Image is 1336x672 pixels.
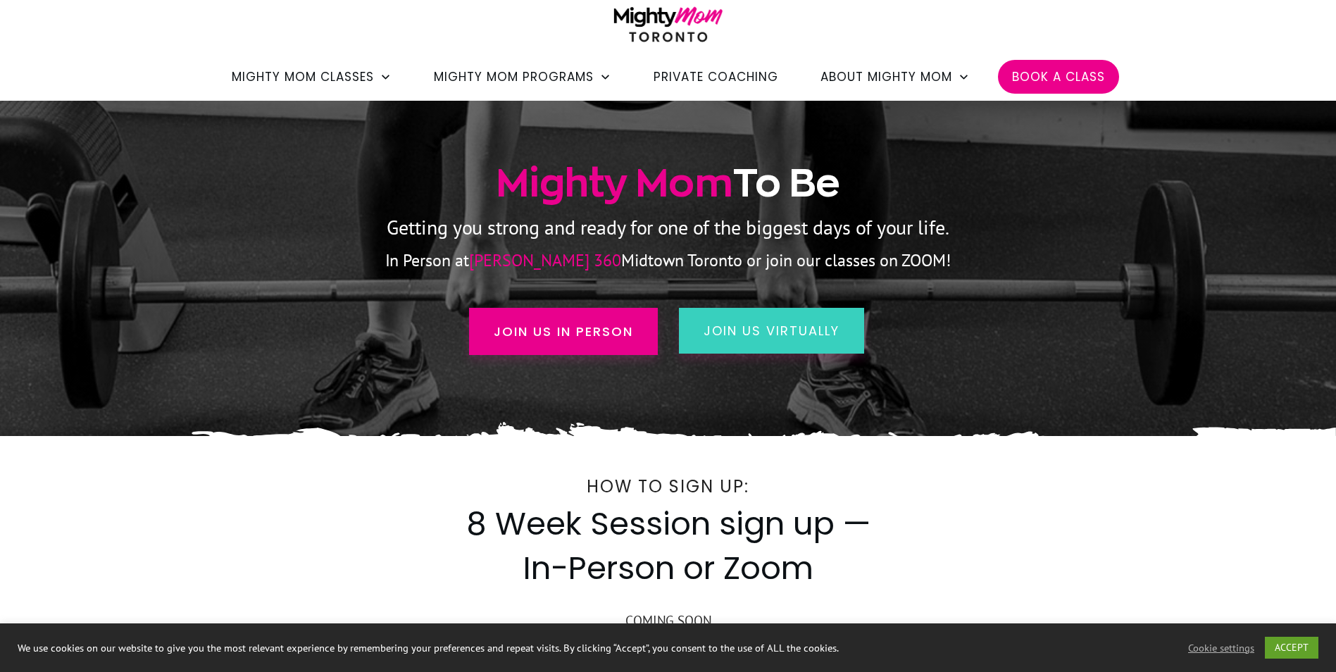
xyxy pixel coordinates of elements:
a: Mighty Mom Programs [434,65,611,89]
span: Mighty Mom [496,161,733,204]
a: Cookie settings [1188,642,1254,654]
a: About Mighty Mom [820,65,970,89]
span: [PERSON_NAME] 360 [469,249,621,271]
a: join us virtually [679,308,864,354]
span: Mighty Mom Programs [434,65,594,89]
p: Getting you strong and ready for one of the biggest days of your life. [246,210,1090,244]
a: ACCEPT [1265,637,1318,659]
span: About Mighty Mom [820,65,952,89]
h1: To Be [246,158,1090,209]
a: Private Coaching [654,65,778,89]
span: Join us in person [494,322,633,341]
a: Mighty Mom Classes [232,65,392,89]
span: Mighty Mom Classes [232,65,374,89]
p: COMING SOON Save the upcoming session dates: [246,609,1090,657]
a: Join us in person [469,308,658,355]
a: Book a Class [1012,65,1105,89]
span: 8 Week Session sign up — In-Person or Zoom [466,502,870,590]
span: How to Sign Up: [587,475,749,498]
span: join us virtually [704,322,839,340]
p: In Person at Midtown Toronto or join our classes on ZOOM! [246,246,1090,275]
div: We use cookies on our website to give you the most relevant experience by remembering your prefer... [18,642,928,654]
